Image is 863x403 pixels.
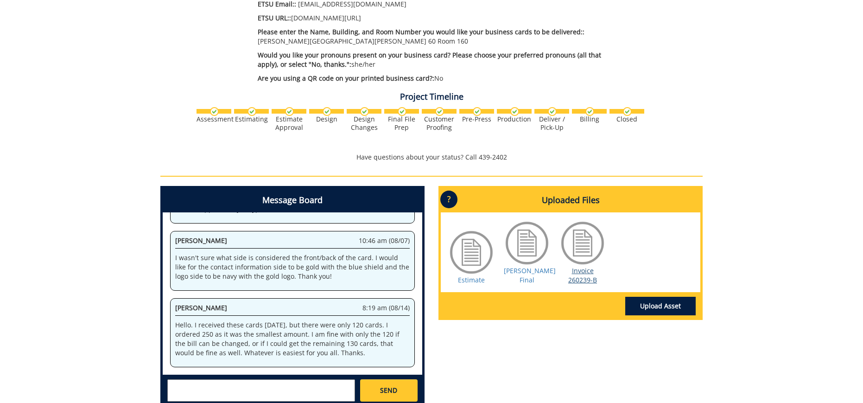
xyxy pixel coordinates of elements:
[258,27,621,46] p: [PERSON_NAME][GEOGRAPHIC_DATA][PERSON_NAME] 60 Room 160
[435,107,444,116] img: checkmark
[359,236,410,245] span: 10:46 am (08/07)
[258,13,621,23] p: [DOMAIN_NAME][URL]
[623,107,632,116] img: checkmark
[347,115,381,132] div: Design Changes
[258,74,621,83] p: No
[625,297,696,315] a: Upload Asset
[548,107,557,116] img: checkmark
[360,107,369,116] img: checkmark
[247,107,256,116] img: checkmark
[380,386,397,395] span: SEND
[175,236,227,245] span: [PERSON_NAME]
[258,27,584,36] span: Please enter the Name, Building, and Room Number you would like your business cards to be deliver...
[572,115,607,123] div: Billing
[534,115,569,132] div: Deliver / Pick-Up
[422,115,457,132] div: Customer Proofing
[323,107,331,116] img: checkmark
[384,115,419,132] div: Final File Prep
[285,107,294,116] img: checkmark
[504,266,556,284] a: [PERSON_NAME] Final
[459,115,494,123] div: Pre-Press
[258,51,621,69] p: she/her
[197,115,231,123] div: Assessment
[362,303,410,313] span: 8:19 am (08/14)
[441,188,700,212] h4: Uploaded Files
[163,188,422,212] h4: Message Board
[609,115,644,123] div: Closed
[258,13,291,22] span: ETSU URL::
[160,92,703,102] h4: Project Timeline
[585,107,594,116] img: checkmark
[175,320,410,358] p: Hello. I received these cards [DATE], but there were only 120 cards. I ordered 250 as it was the ...
[272,115,306,132] div: Estimate Approval
[160,153,703,162] p: Have questions about your status? Call 439-2402
[258,51,601,69] span: Would you like your pronouns present on your business card? Please choose your preferred pronouns...
[458,275,485,284] a: Estimate
[360,379,418,402] a: SEND
[497,115,532,123] div: Production
[234,115,269,123] div: Estimating
[440,191,457,208] p: ?
[510,107,519,116] img: checkmark
[309,115,344,123] div: Design
[568,266,597,284] a: Invoice 260239-B
[175,253,410,281] p: I wasn't sure what side is considered the front/back of the card. I would like for the contact in...
[473,107,482,116] img: checkmark
[210,107,219,116] img: checkmark
[167,379,355,402] textarea: messageToSend
[175,303,227,312] span: [PERSON_NAME]
[258,74,434,83] span: Are you using a QR code on your printed business card?:
[398,107,406,116] img: checkmark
